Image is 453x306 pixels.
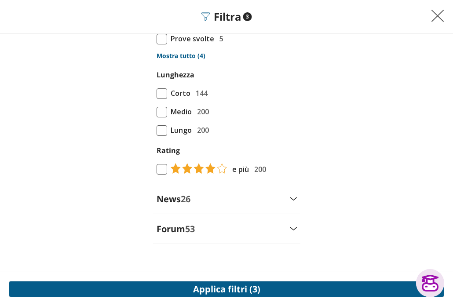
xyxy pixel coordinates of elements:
[290,227,297,230] img: Apri e chiudi sezione
[157,223,195,235] label: Forum
[167,33,214,44] span: Prove svolte
[243,12,252,21] span: 3
[157,51,297,60] a: Mostra tutto (4)
[194,124,209,136] span: 200
[167,106,192,117] span: Medio
[157,145,297,156] label: Rating
[290,197,297,200] img: Apri e chiudi sezione
[216,33,223,44] span: 5
[431,9,444,22] img: Chiudi filtri mobile
[167,124,192,136] span: Lungo
[194,106,209,117] span: 200
[9,281,444,297] button: Applica filtri (3)
[157,70,194,80] label: Lunghezza
[201,12,210,21] img: Filtra filtri mobile
[229,164,249,175] span: e più
[192,87,208,99] span: 144
[181,193,190,205] span: 26
[157,193,190,205] label: News
[167,87,190,99] span: Corto
[251,164,266,175] span: 200
[201,11,252,23] div: Filtra
[167,163,227,174] img: tasso di risposta 4+
[185,223,195,235] span: 53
